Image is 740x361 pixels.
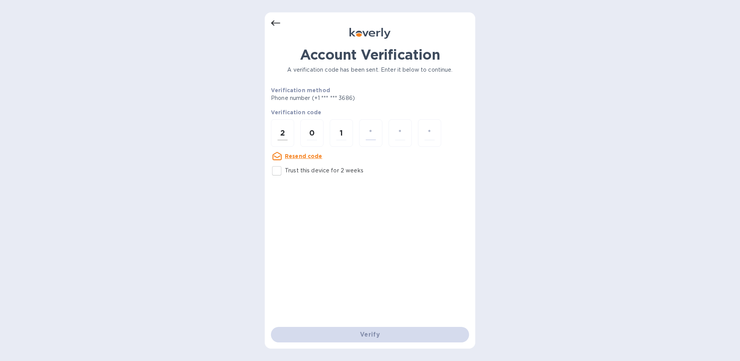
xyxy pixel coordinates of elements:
b: Verification method [271,87,330,93]
h1: Account Verification [271,46,469,63]
p: A verification code has been sent. Enter it below to continue. [271,66,469,74]
p: Verification code [271,108,469,116]
u: Resend code [285,153,322,159]
p: Phone number (+1 *** *** 3686) [271,94,414,102]
p: Trust this device for 2 weeks [285,167,363,175]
